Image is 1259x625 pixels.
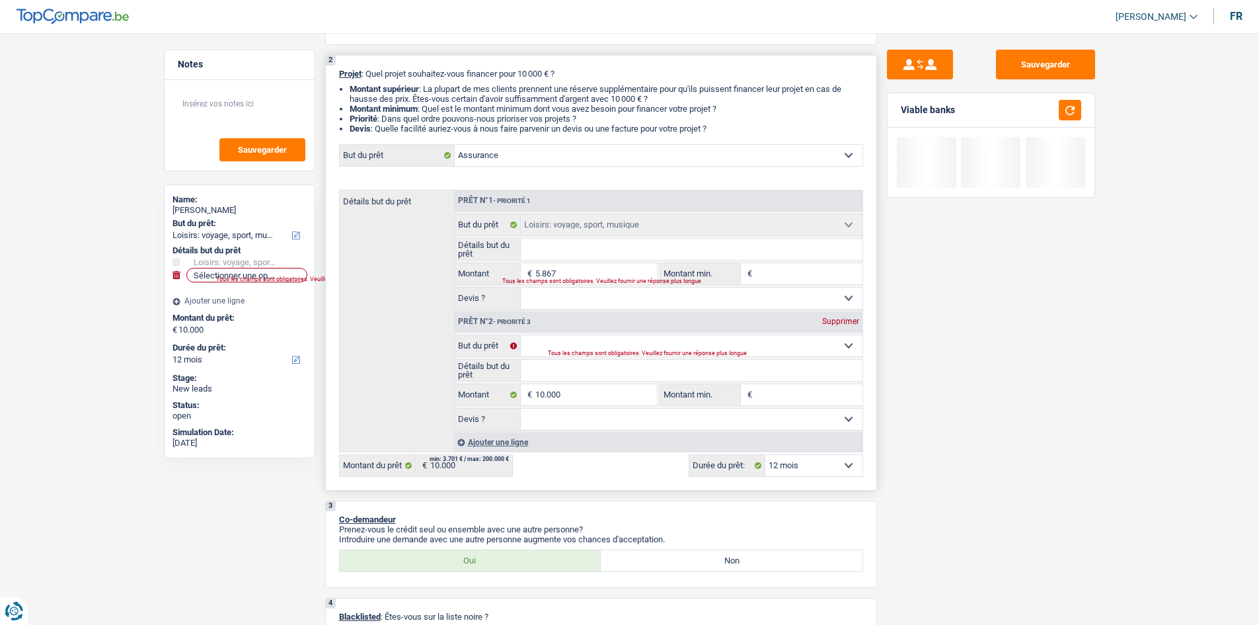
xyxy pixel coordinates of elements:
span: € [741,263,755,284]
label: Devis ? [455,288,521,309]
label: Détails but du prêt [455,239,521,260]
span: € [521,384,535,405]
li: : La plupart de mes clients prennent une réserve supplémentaire pour qu'ils puissent financer leu... [350,84,863,104]
div: Tous les champs sont obligatoires. Veuillez fournir une réponse plus longue [216,276,297,282]
div: [PERSON_NAME] [172,205,307,216]
div: [DATE] [172,438,307,448]
span: - Priorité 3 [493,318,531,325]
label: But du prêt [455,335,521,356]
button: Sauvegarder [996,50,1095,79]
h5: Notes [178,59,301,70]
li: : Quel est le montant minimum dont vous avez besoin pour financer votre projet ? [350,104,863,114]
label: Oui [340,550,601,571]
span: € [521,263,535,284]
label: Montant [455,384,521,405]
label: Détails but du prêt [340,190,454,206]
label: Durée du prêt: [689,455,765,476]
label: But du prêt [455,214,521,235]
label: Détails but du prêt [455,360,521,381]
div: Détails but du prêt [172,245,307,256]
li: : Quelle facilité auriez-vous à nous faire parvenir un devis ou une facture pour votre projet ? [350,124,863,134]
span: Co-demandeur [339,515,396,524]
div: Ajouter une ligne [172,296,307,306]
p: : Quel projet souhaitez-vous financer pour 10 000 € ? [339,69,863,79]
label: Durée du prêt: [172,343,304,353]
div: 2 [326,56,336,65]
div: Prêt n°2 [455,317,534,326]
a: [PERSON_NAME] [1105,6,1198,28]
span: € [416,455,430,476]
strong: Montant minimum [350,104,418,114]
span: Sauvegarder [238,146,287,154]
label: Montant du prêt [340,455,416,476]
img: TopCompare Logo [17,9,129,24]
div: Prêt n°1 [455,196,534,205]
strong: Priorité [350,114,377,124]
div: Name: [172,194,307,205]
div: Ajouter une ligne [454,433,862,452]
div: Stage: [172,373,307,384]
label: But du prêt: [172,218,304,229]
div: New leads [172,384,307,394]
div: min: 3.701 € / max: 200.000 € [430,456,509,462]
div: Supprimer [819,317,862,325]
label: But du prêt [340,145,455,166]
div: 3 [326,501,336,511]
span: Devis [350,124,371,134]
div: Viable banks [901,104,955,116]
span: [PERSON_NAME] [1116,11,1186,22]
div: Status: [172,400,307,411]
div: 4 [326,599,336,608]
label: Montant [455,263,521,284]
strong: Montant supérieur [350,84,419,94]
label: Montant min. [660,384,741,405]
li: : Dans quel ordre pouvons-nous prioriser vos projets ? [350,114,863,124]
div: open [172,411,307,421]
span: - Priorité 1 [493,197,531,204]
div: fr [1230,10,1242,22]
label: Devis ? [455,409,521,430]
div: Tous les champs sont obligatoires. Veuillez fournir une réponse plus longue [548,351,830,356]
span: Projet [339,69,362,79]
p: Prenez-vous le crédit seul ou ensemble avec une autre personne? [339,524,863,534]
div: Simulation Date: [172,427,307,438]
label: Montant du prêt: [172,313,304,323]
p: Introduire une demande avec une autre personne augmente vos chances d'acceptation. [339,534,863,544]
button: Sauvegarder [219,138,305,161]
span: € [172,325,177,335]
span: € [741,384,755,405]
label: Non [601,550,862,571]
label: Montant min. [660,263,741,284]
div: Tous les champs sont obligatoires. Veuillez fournir une réponse plus longue [502,279,640,284]
p: : Êtes-vous sur la liste noire ? [339,612,863,622]
span: Blacklisted [339,612,381,622]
